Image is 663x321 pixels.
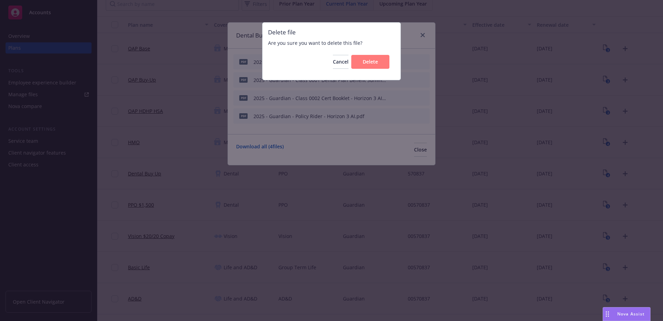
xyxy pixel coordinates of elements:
span: Delete [363,58,378,65]
span: Delete file [268,28,395,36]
button: Cancel [333,55,348,69]
span: Cancel [333,58,348,65]
button: Nova Assist [603,307,651,321]
button: Delete [351,55,389,69]
span: Are you sure you want to delete this file? [268,39,395,47]
span: Nova Assist [617,311,645,317]
div: Drag to move [603,307,612,321]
